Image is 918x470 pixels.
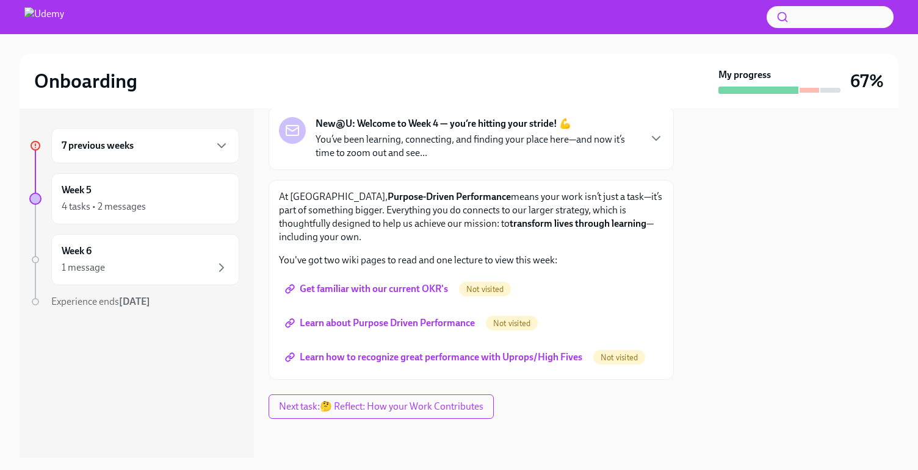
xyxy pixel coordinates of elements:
[51,128,239,163] div: 7 previous weeks
[287,283,448,295] span: Get familiar with our current OKR's
[51,296,150,307] span: Experience ends
[316,117,571,130] strong: New@U: Welcome to Week 4 — you’re hitting your stride! 💪
[287,317,475,329] span: Learn about Purpose Driven Performance
[34,69,137,93] h2: Onboarding
[62,139,134,152] h6: 7 previous weeks
[486,319,538,328] span: Not visited
[29,234,239,285] a: Week 61 message
[279,311,483,335] a: Learn about Purpose Driven Performance
[24,7,64,27] img: Udemy
[62,244,92,258] h6: Week 6
[388,191,511,202] strong: Purpose-Driven Performance
[510,218,646,229] strong: transform lives through learning
[62,200,146,213] div: 4 tasks • 2 messages
[62,261,105,274] div: 1 message
[287,351,582,363] span: Learn how to recognize great performance with Uprops/High Fives
[279,190,663,244] p: At [GEOGRAPHIC_DATA], means your work isn’t just a task—it’s part of something bigger. Everything...
[593,353,645,362] span: Not visited
[119,296,150,307] strong: [DATE]
[29,173,239,224] a: Week 54 tasks • 2 messages
[279,401,483,413] span: Next task : 🤔 Reflect: How your Work Contributes
[279,345,591,369] a: Learn how to recognize great performance with Uprops/High Fives
[459,285,511,294] span: Not visited
[279,277,457,301] a: Get familiar with our current OKR's
[279,254,663,267] p: You've got two wiki pages to read and one lecture to view this week:
[269,394,494,419] button: Next task:🤔 Reflect: How your Work Contributes
[62,183,92,197] h6: Week 5
[718,68,771,82] strong: My progress
[316,133,639,160] p: You’ve been learning, connecting, and finding your place here—and now it’s time to zoom out and s...
[850,70,884,92] h3: 67%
